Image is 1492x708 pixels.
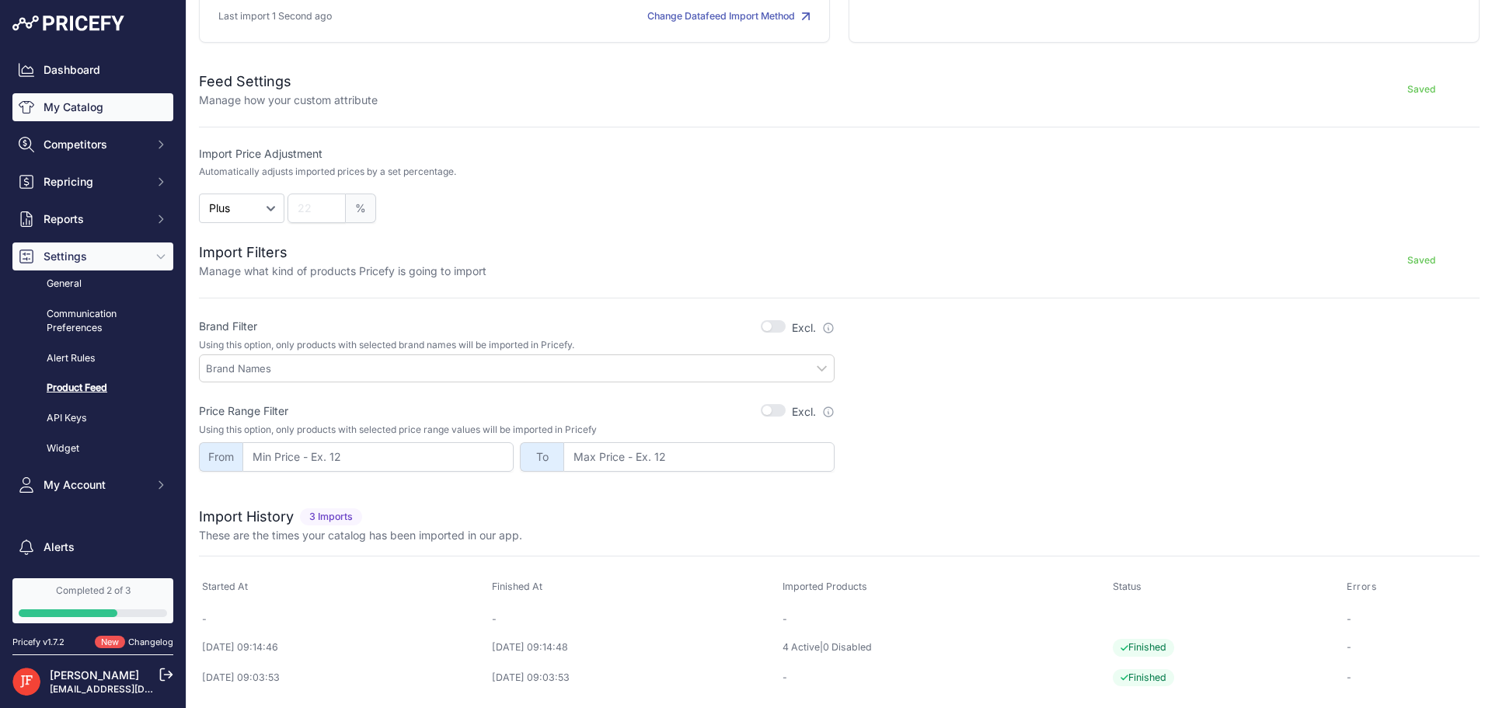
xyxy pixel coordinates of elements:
td: [DATE] 09:14:46 [199,633,489,663]
span: To [520,442,563,472]
label: Price Range Filter [199,403,288,419]
a: General [12,270,173,298]
span: 3 Imports [300,508,362,526]
input: 22 [288,194,346,223]
span: Started At [202,581,248,592]
a: [EMAIL_ADDRESS][DOMAIN_NAME] [50,683,212,695]
button: Change Datafeed Import Method [647,9,810,24]
span: Errors [1347,581,1377,593]
label: Excl. [792,404,835,420]
nav: Sidebar [12,56,173,620]
a: My Catalog [12,93,173,121]
td: [DATE] 09:03:53 [489,663,779,693]
button: Saved [1363,248,1480,273]
button: Reports [12,205,173,233]
p: These are the times your catalog has been imported in our app. [199,528,522,543]
p: - [1347,612,1476,627]
button: Settings [12,242,173,270]
label: Brand Filter [199,319,257,334]
span: Settings [44,249,145,264]
a: [PERSON_NAME] [50,668,139,682]
a: 0 Disabled [823,641,872,653]
button: Saved [1363,77,1480,102]
a: Completed 2 of 3 [12,578,173,623]
span: Competitors [44,137,145,152]
a: Widget [12,435,173,462]
span: My Account [44,477,145,493]
td: [DATE] 09:14:48 [489,633,779,663]
span: % [346,194,376,223]
span: Repricing [44,174,145,190]
a: Communication Preferences [12,301,173,342]
label: Excl. [792,320,835,336]
td: - [199,605,489,633]
a: 4 Active [783,641,820,653]
p: Manage how your custom attribute [199,92,378,108]
a: Dashboard [12,56,173,84]
p: - [1347,640,1476,655]
div: Pricefy v1.7.2 [12,636,64,649]
span: Finished [1113,639,1174,657]
h2: Import History [199,506,294,528]
a: Product Feed [12,375,173,402]
button: Competitors [12,131,173,159]
span: New [95,636,125,649]
p: Automatically adjusts imported prices by a set percentage. [199,166,456,178]
td: - [779,663,1110,693]
input: Brand Names [206,361,834,375]
a: Changelog [128,637,173,647]
input: Max Price - Ex. 12 [563,442,835,472]
td: - [779,605,1110,633]
button: Errors [1347,581,1380,593]
img: Pricefy Logo [12,16,124,31]
p: Last import 1 Second ago [218,9,332,24]
span: Status [1113,581,1142,592]
p: Using this option, only products with selected price range values will be imported in Pricefy [199,424,835,436]
td: | [779,633,1110,663]
span: From [199,442,242,472]
p: Manage what kind of products Pricefy is going to import [199,263,486,279]
input: Min Price - Ex. 12 [242,442,514,472]
a: API Keys [12,405,173,432]
td: [DATE] 09:03:53 [199,663,489,693]
h2: Feed Settings [199,71,378,92]
label: Import Price Adjustment [199,146,835,162]
h2: Import Filters [199,242,486,263]
span: Imported Products [783,581,867,592]
span: Finished [1113,669,1174,687]
span: Finished At [492,581,542,592]
td: - [489,605,779,633]
div: Completed 2 of 3 [19,584,167,597]
button: My Account [12,471,173,499]
a: Alert Rules [12,345,173,372]
button: Repricing [12,168,173,196]
p: - [1347,671,1476,685]
a: Alerts [12,533,173,561]
p: Using this option, only products with selected brand names will be imported in Pricefy. [199,339,835,351]
span: Reports [44,211,145,227]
